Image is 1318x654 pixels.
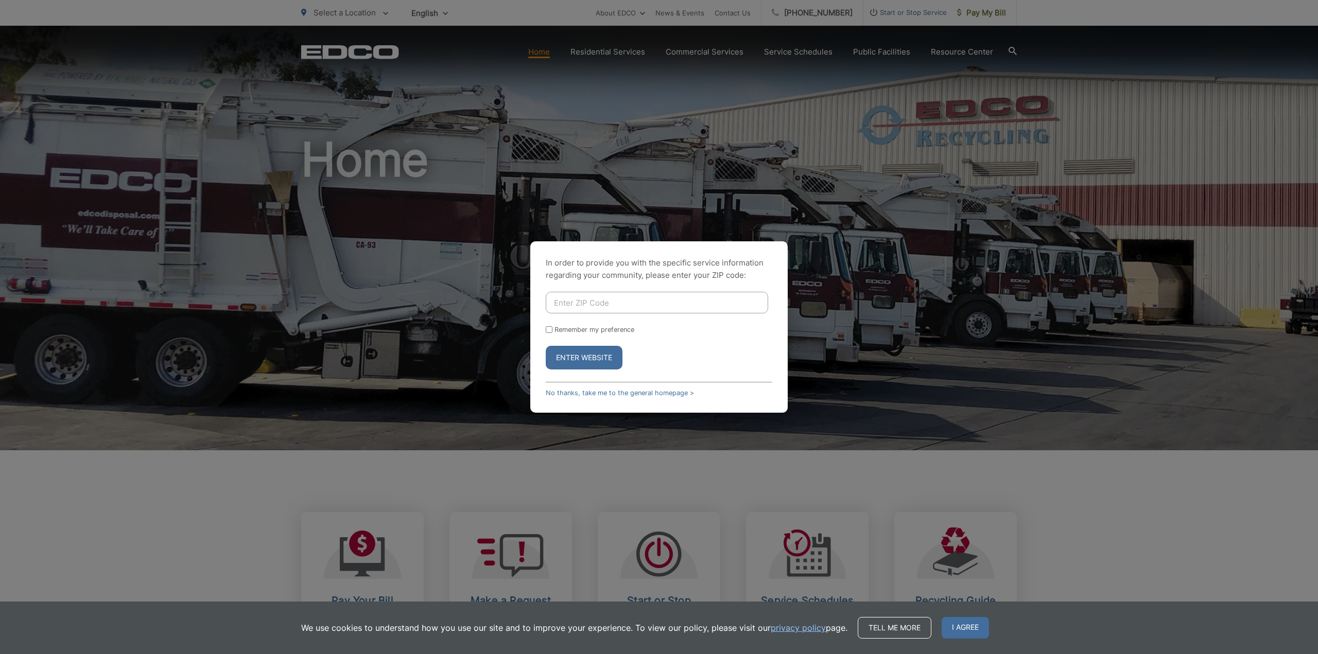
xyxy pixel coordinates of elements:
a: No thanks, take me to the general homepage > [546,389,694,397]
p: We use cookies to understand how you use our site and to improve your experience. To view our pol... [301,622,847,634]
span: I agree [942,617,989,639]
label: Remember my preference [554,326,634,333]
a: privacy policy [771,622,826,634]
p: In order to provide you with the specific service information regarding your community, please en... [546,257,772,281]
a: Tell me more [858,617,931,639]
button: Enter Website [546,346,622,369]
input: Enter ZIP Code [546,292,768,313]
